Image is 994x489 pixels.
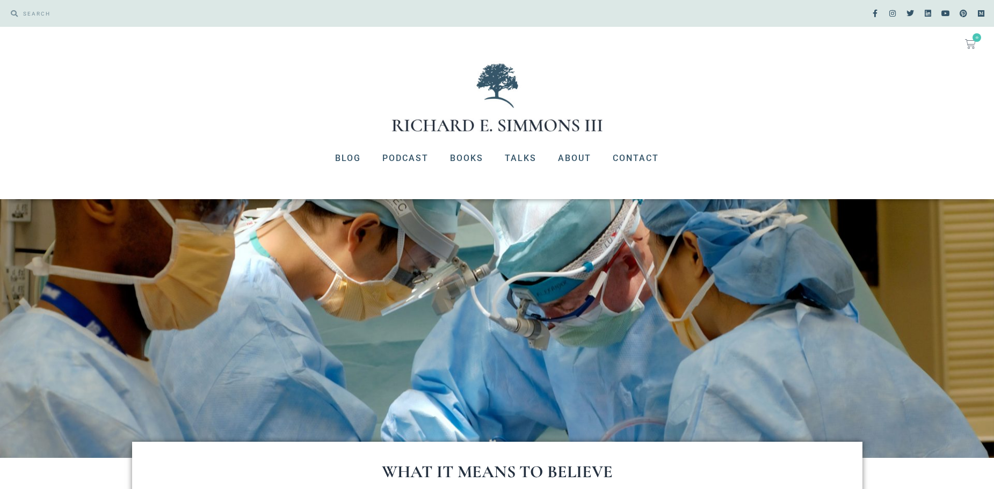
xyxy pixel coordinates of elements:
[952,32,989,56] a: 0
[602,144,670,172] a: Contact
[494,144,547,172] a: Talks
[973,33,981,42] span: 0
[372,144,439,172] a: Podcast
[324,144,372,172] a: Blog
[439,144,494,172] a: Books
[175,463,819,480] h1: What It Means To Believe
[18,5,492,21] input: SEARCH
[547,144,602,172] a: About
